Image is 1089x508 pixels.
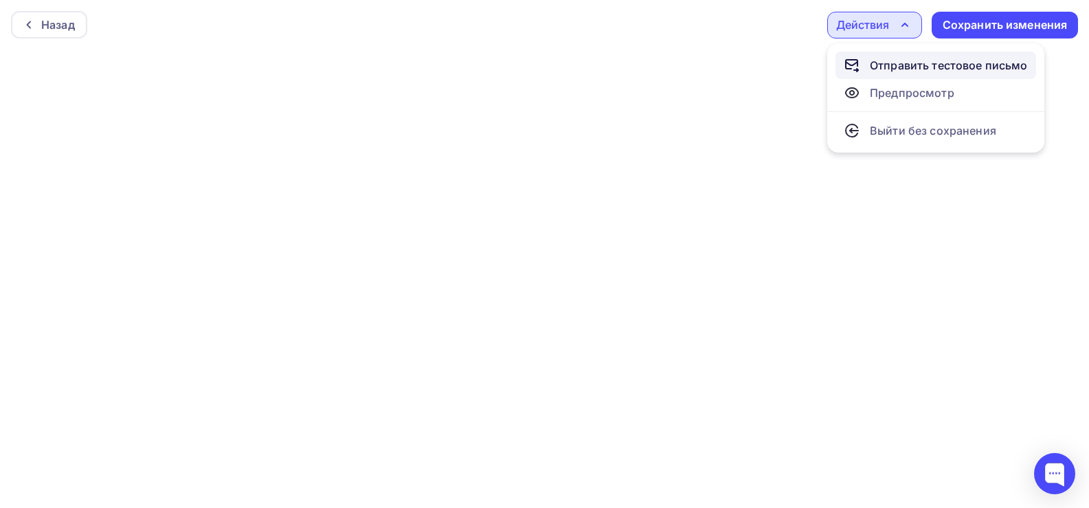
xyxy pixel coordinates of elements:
[827,43,1044,153] ul: Действия
[870,85,954,101] div: Предпросмотр
[836,16,889,33] div: Действия
[41,16,75,33] div: Назад
[870,122,996,139] div: Выйти без сохранения
[870,57,1028,74] div: Отправить тестовое письмо
[943,17,1068,33] div: Сохранить изменения
[827,12,922,38] button: Действия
